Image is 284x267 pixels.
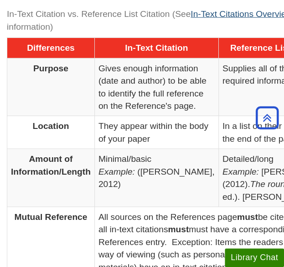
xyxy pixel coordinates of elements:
[225,248,284,267] button: Library Chat
[125,43,188,53] span: In-Text Citation
[27,43,75,53] span: Differences
[94,149,218,207] td: Minimal/basic ([PERSON_NAME], 2012)
[168,224,189,234] strong: must
[222,167,259,176] em: Example:
[94,116,218,149] td: They appear within the body of your paper
[11,62,91,75] p: Purpose
[237,212,258,222] strong: must
[98,167,135,176] em: Example:
[11,153,91,178] p: Amount of Information/Length
[253,112,282,124] a: Back to Top
[94,58,218,116] td: Gives enough information (date and author) to be able to identify the full reference on the Refer...
[7,116,95,149] th: Location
